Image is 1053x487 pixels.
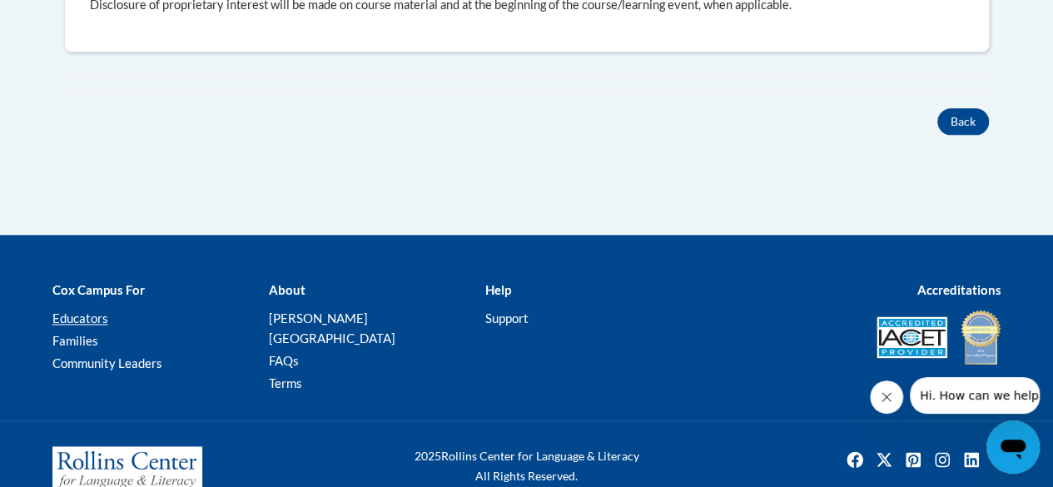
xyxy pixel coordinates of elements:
[268,375,301,390] a: Terms
[842,446,868,473] a: Facebook
[870,380,903,414] iframe: Close message
[910,377,1040,414] iframe: Message from company
[877,316,947,358] img: Accredited IACET® Provider
[52,355,162,370] a: Community Leaders
[929,446,956,473] img: Instagram icon
[415,449,441,463] span: 2025
[958,446,985,473] img: LinkedIn icon
[268,311,395,345] a: [PERSON_NAME][GEOGRAPHIC_DATA]
[52,282,145,297] b: Cox Campus For
[958,446,985,473] a: Linkedin
[484,311,528,325] a: Support
[987,446,1014,473] a: Facebook Group
[52,333,98,348] a: Families
[900,446,926,473] a: Pinterest
[268,353,298,368] a: FAQs
[365,446,689,486] div: Rollins Center for Language & Literacy All Rights Reserved.
[917,282,1001,297] b: Accreditations
[986,420,1040,474] iframe: Button to launch messaging window
[871,446,897,473] a: Twitter
[484,282,510,297] b: Help
[929,446,956,473] a: Instagram
[52,311,108,325] a: Educators
[10,12,135,25] span: Hi. How can we help?
[842,446,868,473] img: Facebook icon
[987,446,1014,473] img: Facebook group icon
[871,446,897,473] img: Twitter icon
[268,282,305,297] b: About
[900,446,926,473] img: Pinterest icon
[960,308,1001,366] img: IDA® Accredited
[937,108,989,135] button: Back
